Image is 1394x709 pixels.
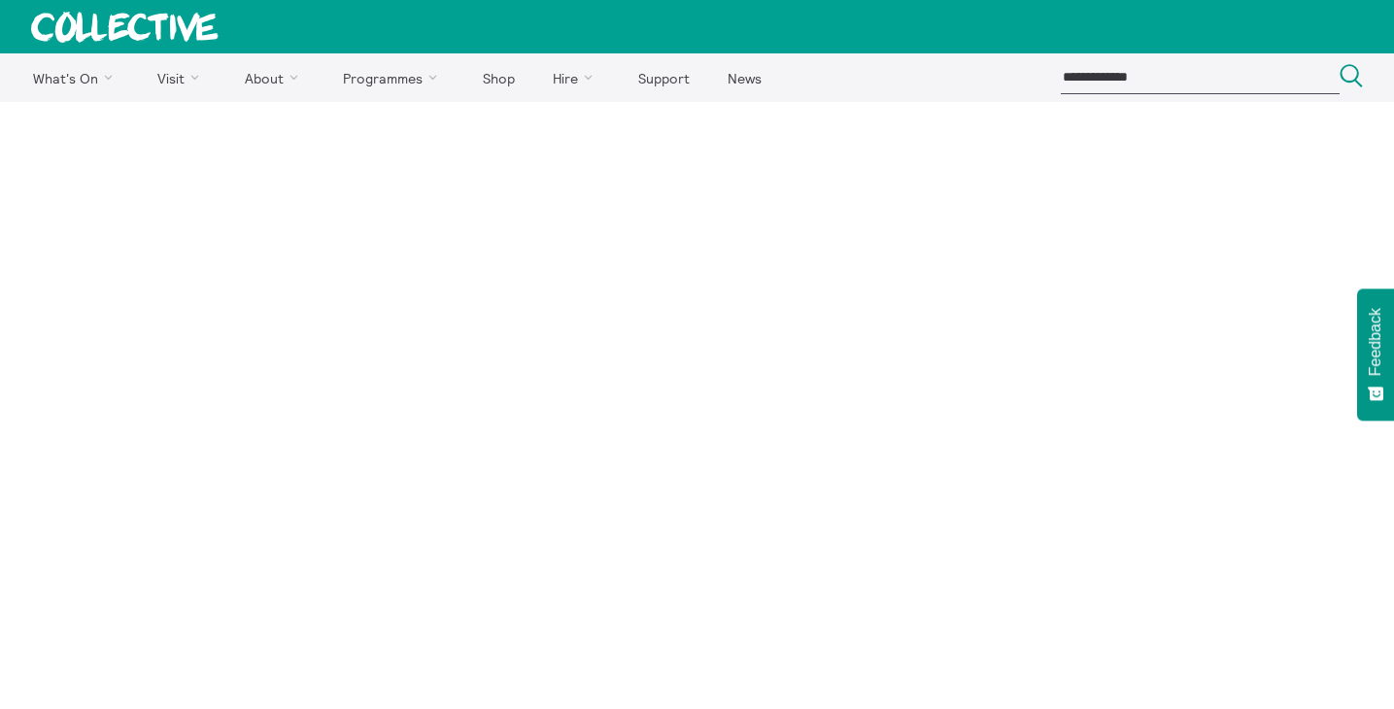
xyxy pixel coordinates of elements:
a: Shop [465,53,531,102]
a: Programmes [326,53,462,102]
button: Feedback - Show survey [1357,288,1394,421]
a: Support [621,53,706,102]
a: What's On [16,53,137,102]
span: Feedback [1367,308,1384,376]
a: News [710,53,778,102]
a: About [227,53,323,102]
a: Hire [536,53,618,102]
a: Visit [141,53,224,102]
